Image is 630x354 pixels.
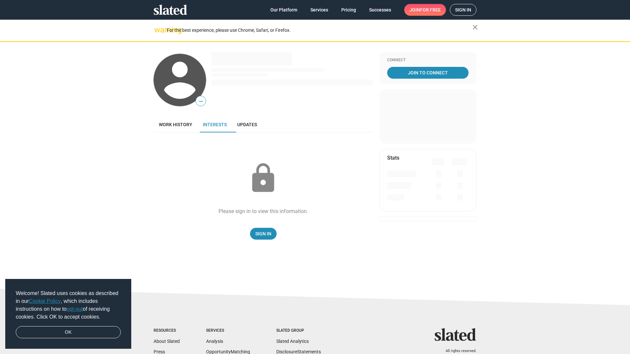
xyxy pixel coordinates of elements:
div: Connect [387,58,469,63]
a: Cookie Policy [29,298,61,304]
span: for free [420,4,441,16]
span: Join [409,4,441,16]
div: Resources [154,328,180,333]
a: Analysis [206,339,223,344]
span: Work history [159,122,192,127]
span: Welcome! Slated uses cookies as described in our , which includes instructions on how to of recei... [16,289,121,321]
span: Our Platform [270,4,297,16]
div: Please sign in to view this information. [219,208,308,215]
a: Our Platform [265,4,303,16]
span: Join To Connect [388,67,467,79]
a: Sign in [450,4,476,16]
mat-icon: close [471,23,479,31]
a: opt-out [67,306,83,312]
mat-icon: lock [247,162,280,195]
span: Services [310,4,328,16]
a: Successes [364,4,396,16]
span: Updates [237,122,257,127]
span: Sign in [455,4,471,15]
div: For the best experience, please use Chrome, Safari, or Firefox. [167,26,472,35]
span: Interests [203,122,227,127]
a: Pricing [336,4,361,16]
a: About Slated [154,339,180,344]
a: Join To Connect [387,67,469,79]
a: Interests [198,117,232,132]
div: cookieconsent [5,279,131,349]
mat-icon: warning [154,26,162,34]
span: — [196,97,206,106]
a: Updates [232,117,262,132]
a: Services [305,4,333,16]
a: dismiss cookie message [16,326,121,339]
a: Joinfor free [404,4,446,16]
div: Slated Group [276,328,321,333]
a: Sign In [250,228,277,240]
a: Slated Analytics [276,339,309,344]
span: Successes [369,4,391,16]
span: Pricing [341,4,356,16]
div: Services [206,328,250,333]
span: Sign In [255,228,271,240]
a: Work history [154,117,198,132]
mat-card-title: Stats [387,154,399,161]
